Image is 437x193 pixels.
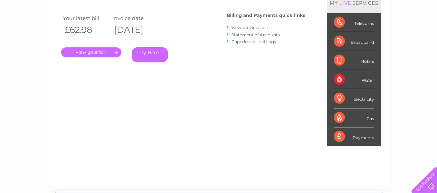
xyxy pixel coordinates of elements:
a: Energy [333,29,348,35]
div: Electricity [334,89,374,108]
a: Statement of Accounts [231,32,280,37]
div: Water [334,70,374,89]
img: logo.png [15,18,50,39]
a: Telecoms [352,29,373,35]
th: £62.98 [61,23,111,37]
div: Telecoms [334,13,374,32]
div: Broadband [334,32,374,51]
div: Gas [334,108,374,127]
div: Mobile [334,51,374,70]
a: Paperless bill settings [231,39,276,44]
a: 0333 014 3131 [307,3,354,12]
a: Blog [377,29,387,35]
td: Your latest bill [61,13,111,23]
a: View previous bills [231,25,269,30]
a: Log out [414,29,430,35]
a: Water [315,29,329,35]
a: . [61,47,121,57]
h4: Billing and Payments quick links [227,13,305,18]
a: Contact [391,29,408,35]
a: Pay Here [132,47,168,62]
div: Clear Business is a trading name of Verastar Limited (registered in [GEOGRAPHIC_DATA] No. 3667643... [56,4,382,33]
td: Invoice date [111,13,160,23]
div: Payments [334,127,374,146]
th: [DATE] [111,23,160,37]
